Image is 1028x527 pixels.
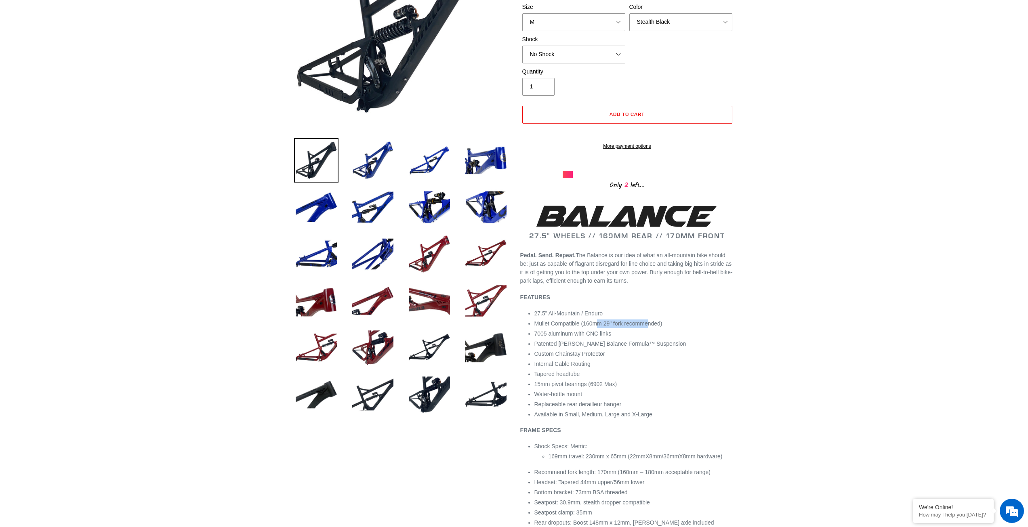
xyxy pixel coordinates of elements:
span: 169mm travel: 230mm x 65mm (22mmX8mm/36mmX8mm hardware) [549,453,723,460]
img: Load image into Gallery viewer, BALANCE - Frameset [407,325,452,370]
b: Pedal. Send. Repeat. [520,252,576,258]
img: Load image into Gallery viewer, BALANCE - Frameset [464,138,508,183]
label: Shock [522,35,625,44]
p: How may I help you today? [919,512,988,518]
label: Size [522,3,625,11]
span: We're online! [47,102,111,183]
span: Bottom bracket: 73mm BSA threaded [534,489,628,496]
img: Load image into Gallery viewer, BALANCE - Frameset [351,185,395,229]
img: Load image into Gallery viewer, BALANCE - Frameset [294,325,338,370]
div: Only left... [563,178,692,191]
img: Load image into Gallery viewer, BALANCE - Frameset [464,185,508,229]
textarea: Type your message and hit 'Enter' [4,220,154,249]
img: Load image into Gallery viewer, BALANCE - Frameset [407,372,452,417]
img: Load image into Gallery viewer, BALANCE - Frameset [351,372,395,417]
span: Add to cart [610,111,645,117]
img: Load image into Gallery viewer, BALANCE - Frameset [464,232,508,276]
img: Load image into Gallery viewer, BALANCE - Frameset [294,138,338,183]
b: FRAME SPECS [520,427,561,433]
img: Load image into Gallery viewer, BALANCE - Frameset [407,185,452,229]
span: Replaceable rear derailleur hanger [534,401,622,407]
img: Load image into Gallery viewer, BALANCE - Frameset [407,138,452,183]
span: Seatpost: 30.9mm, stealth dropper compatible [534,499,650,506]
span: 15mm pivot bearings (6902 Max) [534,381,617,387]
span: Headset: Tapered 44mm upper/56mm lower [534,479,645,485]
img: Load image into Gallery viewer, BALANCE - Frameset [464,372,508,417]
img: Load image into Gallery viewer, BALANCE - Frameset [294,372,338,417]
img: Load image into Gallery viewer, BALANCE - Frameset [351,138,395,183]
div: Navigation go back [9,44,21,57]
div: We're Online! [919,504,988,510]
span: Shock Specs: Metric: [534,443,588,449]
span: Water-bottle mount [534,391,582,397]
img: Load image into Gallery viewer, BALANCE - Frameset [407,232,452,276]
div: Chat with us now [54,45,148,56]
span: 7005 aluminum with CNC links [534,330,612,337]
img: Load image into Gallery viewer, BALANCE - Frameset [351,279,395,323]
span: Recommend fork length: 170mm (160mm – 180mm acceptable range) [534,469,711,475]
img: Load image into Gallery viewer, BALANCE - Frameset [294,232,338,276]
button: Add to cart [522,106,732,124]
img: Load image into Gallery viewer, BALANCE - Frameset [351,325,395,370]
span: 2 [622,180,631,190]
span: 27.5” All-Mountain / Enduro [534,310,603,317]
img: Load image into Gallery viewer, BALANCE - Frameset [407,279,452,323]
span: Seatpost clamp: 35mm [534,509,592,516]
span: Custom Chainstay Protector [534,351,605,357]
span: Mullet Compatible (160mm 29" fork recommended) [534,320,662,327]
li: Tapered headtube [534,370,734,378]
span: Internal Cable Routing [534,361,591,367]
li: Available in Small, Medium, Large and X-Large [534,410,734,419]
span: Patented [PERSON_NAME] Balance Formula™ Suspension [534,340,686,347]
b: FEATURES [520,294,550,300]
img: d_696896380_company_1647369064580_696896380 [26,40,46,61]
label: Quantity [522,67,625,76]
img: Load image into Gallery viewer, BALANCE - Frameset [464,325,508,370]
span: Rear dropouts: Boost 148mm x 12mm, [PERSON_NAME] axle included [534,519,714,526]
img: Load image into Gallery viewer, BALANCE - Frameset [294,185,338,229]
img: Load image into Gallery viewer, BALANCE - Frameset [351,232,395,276]
label: Color [629,3,732,11]
div: Minimize live chat window [132,4,152,23]
a: More payment options [522,143,732,150]
img: Load image into Gallery viewer, BALANCE - Frameset [294,279,338,323]
h2: 27.5" WHEELS // 169MM REAR // 170MM FRONT [520,203,734,240]
img: Load image into Gallery viewer, BALANCE - Frameset [464,279,508,323]
p: The Balance is our idea of what an all-mountain bike should be: just as capable of flagrant disre... [520,251,734,285]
